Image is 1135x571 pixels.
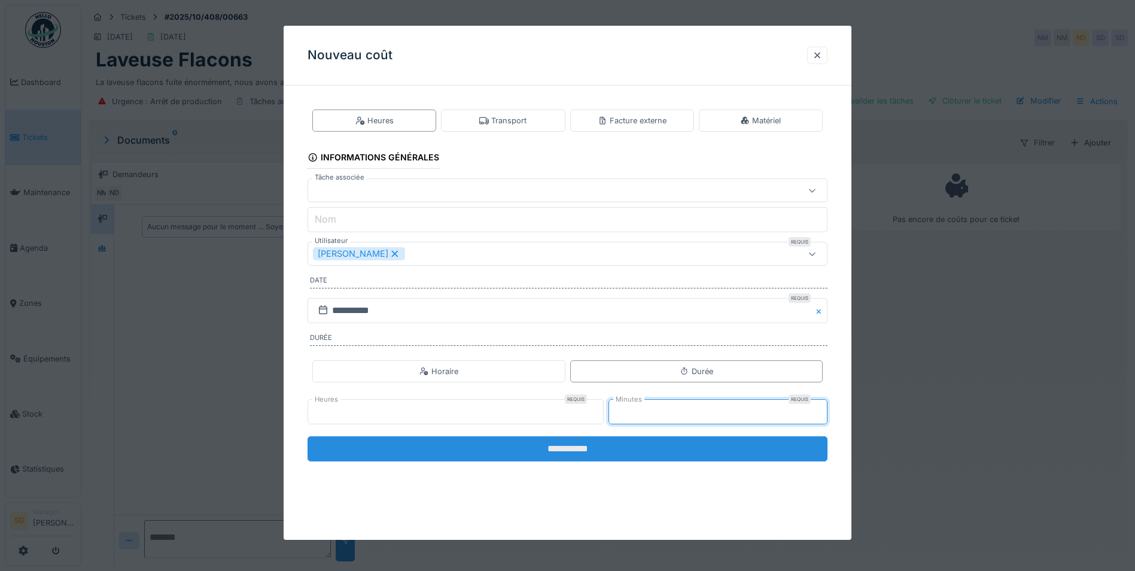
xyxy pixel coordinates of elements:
h3: Nouveau coût [308,48,392,63]
label: Date [310,275,827,288]
label: Tâche associée [312,172,367,183]
div: Heures [355,115,394,126]
label: Heures [312,394,340,405]
div: Requis [789,293,811,303]
label: Durée [310,333,827,346]
div: Facture externe [598,115,667,126]
div: Requis [789,394,811,404]
button: Close [814,298,827,323]
div: Requis [565,394,587,404]
label: Nom [312,212,339,226]
label: Minutes [613,394,644,405]
div: Durée [680,366,713,377]
div: Requis [789,237,811,247]
div: Horaire [419,366,458,377]
div: Informations générales [308,148,439,169]
div: Transport [479,115,527,126]
div: [PERSON_NAME] [313,247,405,260]
div: Matériel [740,115,781,126]
label: Utilisateur [312,236,350,246]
